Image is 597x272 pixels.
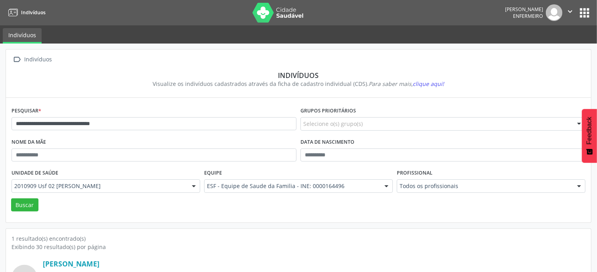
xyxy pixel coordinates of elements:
label: Profissional [397,167,432,179]
span: Todos os profissionais [400,182,569,190]
div: 1 resultado(s) encontrado(s) [11,234,586,243]
span: Selecione o(s) grupo(s) [303,120,363,128]
span: ESF - Equipe de Saude da Familia - INE: 0000164496 [207,182,377,190]
label: Equipe [204,167,222,179]
a: Indivíduos [6,6,46,19]
div: Indivíduos [17,71,580,80]
label: Nome da mãe [11,136,46,148]
div: Visualize os indivíduos cadastrados através da ficha de cadastro individual (CDS). [17,80,580,88]
label: Unidade de saúde [11,167,58,179]
a: Indivíduos [3,28,42,44]
span: clique aqui! [413,80,444,87]
a:  Indivíduos [11,54,54,65]
img: img [546,4,563,21]
button:  [563,4,578,21]
span: 2010909 Usf 02 [PERSON_NAME] [14,182,184,190]
label: Data de nascimento [300,136,354,148]
span: Feedback [586,117,593,145]
button: apps [578,6,591,20]
button: Feedback - Mostrar pesquisa [582,109,597,163]
span: Enfermeiro [513,13,543,19]
span: Indivíduos [21,9,46,16]
i: Para saber mais, [369,80,444,87]
label: Pesquisar [11,105,41,117]
i:  [11,54,23,65]
a: [PERSON_NAME] [43,259,99,268]
div: Exibindo 30 resultado(s) por página [11,243,586,251]
button: Buscar [11,198,38,212]
div: Indivíduos [23,54,54,65]
div: [PERSON_NAME] [505,6,543,13]
label: Grupos prioritários [300,105,356,117]
i:  [566,7,574,16]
